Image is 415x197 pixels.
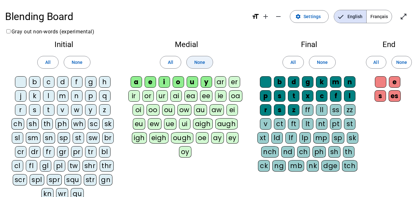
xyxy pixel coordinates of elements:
div: s [375,90,386,102]
div: t [43,104,54,116]
button: None [309,56,336,69]
div: s [274,90,285,102]
div: ur [156,90,168,102]
mat-button-toggle-group: Language selection [334,10,392,23]
div: pt [330,118,341,130]
div: pl [54,160,65,172]
div: f [71,76,82,88]
span: All [373,58,379,66]
div: spr [47,174,62,186]
mat-icon: settings [295,14,301,19]
div: ue [164,118,176,130]
div: b [29,76,40,88]
div: m [57,90,68,102]
div: q [99,90,111,102]
h2: End [373,41,405,48]
div: ough [171,132,193,144]
span: None [317,58,328,66]
h2: Medial [128,41,245,48]
div: p [85,90,97,102]
div: e [389,76,400,88]
div: l [43,90,54,102]
div: ui [179,118,190,130]
div: ay [211,132,224,144]
div: v [260,118,271,130]
h1: Blending Board [5,6,247,27]
div: ch [11,118,24,130]
div: m [330,76,341,88]
div: y [201,76,212,88]
mat-icon: remove [275,13,282,20]
div: or [142,90,154,102]
div: gr [57,146,68,158]
span: Français [367,10,392,23]
div: s [274,104,285,116]
div: sh [328,146,340,158]
span: None [72,58,82,66]
div: shr [82,160,97,172]
div: e [145,76,156,88]
div: br [102,132,114,144]
div: zz [344,104,355,116]
div: sc [88,118,100,130]
div: nch [261,146,279,158]
div: tch [342,160,358,172]
div: es [389,90,401,102]
span: None [194,58,205,66]
div: st [344,118,355,130]
div: g [302,76,313,88]
div: g [85,76,97,88]
div: oa [229,90,242,102]
button: All [283,56,304,69]
div: ei [226,104,238,116]
mat-icon: add [262,13,269,20]
span: All [168,58,173,66]
div: fr [43,146,54,158]
div: dge [321,160,340,172]
div: y [85,104,97,116]
div: augh [215,118,238,130]
div: l [344,90,355,102]
span: English [334,10,366,23]
span: None [396,58,407,66]
span: All [45,58,51,66]
div: c [316,90,327,102]
label: Gray out non-words (experimental) [5,29,94,35]
div: eigh [149,132,168,144]
div: h [99,76,111,88]
button: None [391,56,412,69]
div: d [57,76,68,88]
div: n [71,90,82,102]
div: ea [184,90,197,102]
span: All [290,58,296,66]
div: cr [15,146,26,158]
div: lp [299,132,311,144]
button: All [160,56,181,69]
div: ch [297,146,310,158]
div: sk [347,132,358,144]
div: ai [170,90,182,102]
div: nd [281,146,295,158]
div: x [302,90,313,102]
div: ph [312,146,326,158]
div: i [159,76,170,88]
div: ie [215,90,226,102]
div: w [71,104,82,116]
div: nt [316,118,327,130]
div: k [316,76,327,88]
div: sp [332,132,344,144]
div: a [131,76,142,88]
div: z [288,104,299,116]
div: oy [179,146,191,158]
div: wh [71,118,85,130]
span: Settings [304,13,321,20]
button: All [37,56,59,69]
div: th [41,118,53,130]
div: spl [30,174,44,186]
div: fl [26,160,37,172]
mat-icon: open_in_full [400,13,407,20]
h2: Initial [10,41,118,48]
button: Increase font size [259,10,272,23]
button: All [366,56,386,69]
div: o [173,76,184,88]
